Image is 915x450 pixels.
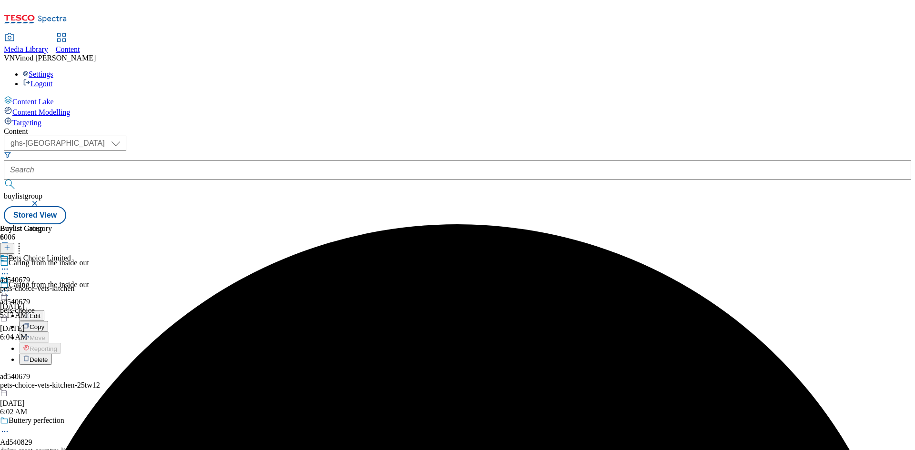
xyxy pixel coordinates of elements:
span: buylistgroup [4,192,42,200]
span: Targeting [12,119,41,127]
span: Media Library [4,45,48,53]
svg: Search Filters [4,151,11,159]
a: Content Modelling [4,106,911,117]
a: Media Library [4,34,48,54]
span: Vinod [PERSON_NAME] [15,54,96,62]
button: Reporting [19,343,61,354]
a: Logout [23,80,52,88]
a: Content Lake [4,96,911,106]
span: Content [56,45,80,53]
span: Copy [30,323,44,330]
a: Content [56,34,80,54]
div: Caring from the inside out [9,280,89,289]
div: Content [4,127,911,136]
div: Pets Choice Limited [9,254,71,262]
div: Caring from the inside out [9,259,89,267]
a: Targeting [4,117,911,127]
span: Content Modelling [12,108,70,116]
span: Move [30,334,45,341]
div: Buttery perfection [9,416,64,425]
span: Reporting [30,345,57,352]
a: Settings [23,70,53,78]
span: Delete [30,356,48,363]
span: Content Lake [12,98,54,106]
input: Search [4,160,911,180]
button: Delete [19,354,52,365]
span: VN [4,54,15,62]
button: Stored View [4,206,66,224]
